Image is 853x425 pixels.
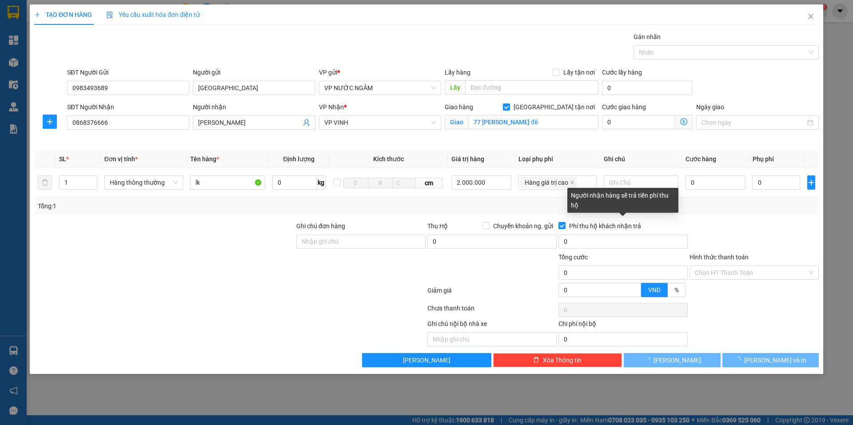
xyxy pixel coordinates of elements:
[415,178,443,188] span: cm
[807,175,815,190] button: plus
[753,155,774,163] span: Phụ phí
[600,151,682,168] th: Ghi chú
[680,118,687,125] span: dollar-circle
[20,7,84,36] strong: CHUYỂN PHÁT NHANH AN PHÚ QUÝ
[368,178,393,188] input: R
[362,353,491,367] button: [PERSON_NAME]
[602,81,693,95] input: Cước lấy hàng
[190,155,219,163] span: Tên hàng
[696,103,724,111] label: Ngày giao
[296,234,426,249] input: Ghi chú đơn hàng
[34,11,92,18] span: TẠO ĐƠN HÀNG
[674,286,679,294] span: %
[602,69,642,76] label: Cước lấy hàng
[734,357,744,363] span: loading
[343,178,369,188] input: D
[644,357,654,363] span: loading
[690,254,749,261] label: Hình thức thanh toán
[543,355,582,365] span: Xóa Thông tin
[190,175,265,190] input: VD: Bàn, Ghế
[624,353,720,367] button: [PERSON_NAME]
[67,102,189,112] div: SĐT Người Nhận
[468,115,598,129] input: Giao tận nơi
[807,13,814,20] span: close
[465,80,598,95] input: Dọc đường
[510,102,598,112] span: [GEOGRAPHIC_DATA] tận nơi
[702,118,805,127] input: Ngày giao
[106,11,200,18] span: Yêu cầu xuất hóa đơn điện tử
[602,115,675,129] input: Cước giao hàng
[493,353,622,367] button: deleteXóa Thông tin
[445,103,473,111] span: Giao hàng
[393,178,415,188] input: C
[686,155,716,163] span: Cước hàng
[567,188,678,213] div: Người nhận hàng sẽ trả tiền phí thu hộ
[324,116,436,129] span: VP VINH
[451,155,484,163] span: Giá trị hàng
[515,151,600,168] th: Loại phụ phí
[324,81,436,95] span: VP NƯỚC NGẦM
[445,80,465,95] span: Lấy
[426,303,558,319] div: Chưa thanh toán
[566,221,645,231] span: Phí thu hộ khách nhận trả
[427,319,557,332] div: Ghi chú nội bộ nhà xe
[43,118,56,125] span: plus
[403,355,450,365] span: [PERSON_NAME]
[558,254,588,261] span: Tổng cước
[490,221,557,231] span: Chuyển khoản ng. gửi
[560,68,598,77] span: Lấy tận nơi
[19,38,84,68] span: [GEOGRAPHIC_DATA], [GEOGRAPHIC_DATA] ↔ [GEOGRAPHIC_DATA]
[296,222,345,230] label: Ghi chú đơn hàng
[427,332,557,346] input: Nhập ghi chú
[104,155,138,163] span: Đơn vị tính
[4,48,16,92] img: logo
[808,179,815,186] span: plus
[451,175,511,190] input: 0
[38,175,52,190] button: delete
[722,353,819,367] button: [PERSON_NAME] và In
[558,319,688,332] div: Chi phí nội bộ
[283,155,315,163] span: Định lượng
[445,69,470,76] span: Lấy hàng
[317,175,326,190] span: kg
[193,68,315,77] div: Người gửi
[798,4,823,29] button: Close
[648,286,661,294] span: VND
[744,355,806,365] span: [PERSON_NAME] và In
[570,180,574,186] span: close
[38,201,329,211] div: Tổng: 1
[604,175,678,190] input: Ghi Chú
[319,68,441,77] div: VP gửi
[373,155,404,163] span: Kích thước
[533,357,539,364] span: delete
[445,115,468,129] span: Giao
[34,12,40,18] span: plus
[426,286,558,301] div: Giảm giá
[602,103,646,111] label: Cước giao hàng
[303,119,310,126] span: user-add
[634,33,661,40] label: Gán nhãn
[427,222,448,230] span: Thu Hộ
[521,177,577,188] span: Hàng giá trị cao
[67,68,189,77] div: SĐT Người Gửi
[106,12,113,19] img: icon
[319,103,344,111] span: VP Nhận
[525,178,568,187] span: Hàng giá trị cao
[654,355,701,365] span: [PERSON_NAME]
[193,102,315,112] div: Người nhận
[110,176,178,189] span: Hàng thông thường
[43,115,57,129] button: plus
[59,155,66,163] span: SL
